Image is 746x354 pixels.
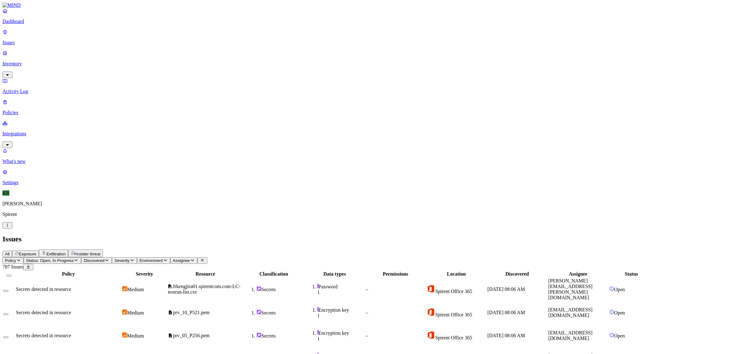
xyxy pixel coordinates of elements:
p: Issues [2,40,744,45]
span: Spirent Office 365 [435,312,472,317]
img: severity-medium [122,286,127,291]
span: Status: Open, In Progress [26,258,74,263]
span: Assignee [173,258,190,263]
img: secret-line [317,283,319,288]
img: secret [256,333,261,338]
span: Spirent Office 365 [435,335,472,340]
h2: Issues [2,235,744,243]
span: Environment [140,258,163,263]
span: – [366,333,368,338]
div: Classification [244,271,304,277]
span: – [366,310,368,315]
button: Select all [7,275,12,277]
span: KR [2,190,9,196]
div: Password [317,283,365,290]
div: Encryption key [317,330,365,336]
p: Dashboard [2,19,744,24]
div: Discovered [487,271,547,277]
img: secret [256,286,261,291]
div: Secrets [256,333,304,339]
img: MIND [2,2,21,8]
img: status-open [609,333,614,338]
a: Dashboard [2,8,744,24]
a: Activity Log [2,78,744,94]
img: office-365 [426,331,435,339]
span: All [5,252,10,256]
p: Spirent [2,212,744,217]
button: Select row [3,336,8,338]
span: [DATE] 08:06 AM [487,333,525,338]
a: Policies [2,99,744,115]
a: Inventory [2,50,744,77]
div: Resource [168,271,243,277]
a: What's new [2,148,744,164]
span: [PERSON_NAME][EMAIL_ADDRESS][PERSON_NAME][DOMAIN_NAME] [548,278,592,300]
span: Secrets detected in resource [16,333,71,338]
img: status-open [609,310,614,314]
span: Severity [114,258,129,263]
span: Secrets detected in resource [16,286,71,292]
p: Inventory [2,61,744,67]
span: Insider threat [76,252,100,256]
div: Permissions [366,271,425,277]
span: Spirent Office 365 [435,289,472,294]
span: frkengjira01.spirentcom.com-LC-testrun-list.csv [168,284,240,295]
span: Medium [127,287,144,292]
img: severity-medium [122,310,127,314]
span: Open [614,333,625,338]
span: Medium [127,310,144,315]
div: Policy [16,271,121,277]
p: Policies [2,110,744,115]
a: Integrations [2,120,744,147]
div: Encryption key [317,307,365,313]
img: office-365 [426,284,435,293]
span: prv_05_P256.pem [173,333,210,338]
span: 787 Issues [2,264,23,269]
img: severity-medium [122,333,127,338]
p: Integrations [2,131,744,137]
button: Select row [3,290,8,292]
p: Settings [2,180,744,185]
button: Select row [3,313,8,315]
span: [EMAIL_ADDRESS][DOMAIN_NAME] [548,330,592,341]
a: Settings [2,169,744,185]
span: Policy [5,258,16,263]
span: Exfiltration [46,252,66,256]
span: Exposure [19,252,36,256]
span: Open [614,310,625,315]
img: secret [256,310,261,314]
img: secret-line [317,330,319,335]
span: Open [614,287,625,292]
a: MIND [2,2,744,8]
span: [DATE] 08:06 AM [487,286,525,292]
div: 1 [317,336,365,342]
div: Data types [305,271,365,277]
div: Secrets [256,286,304,292]
div: Location [426,271,486,277]
span: prv_10_P521.pem [173,310,210,315]
div: Secrets [256,310,304,316]
p: Activity Log [2,89,744,94]
p: What's new [2,159,744,164]
img: secret-line [317,307,319,312]
a: Issues [2,29,744,45]
span: Discovered [84,258,104,263]
div: Severity [122,271,167,277]
span: [DATE] 08:06 AM [487,310,525,315]
p: [PERSON_NAME] [2,201,744,207]
span: Medium [127,333,144,338]
img: office-365 [426,308,435,316]
span: [EMAIL_ADDRESS][DOMAIN_NAME] [548,307,592,318]
span: Secrets detected in resource [16,310,71,315]
div: Assignee [548,271,608,277]
div: 1 [317,290,365,295]
span: – [366,286,368,292]
div: Status [609,271,654,277]
img: status-open [609,286,614,291]
div: 1 [317,313,365,319]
